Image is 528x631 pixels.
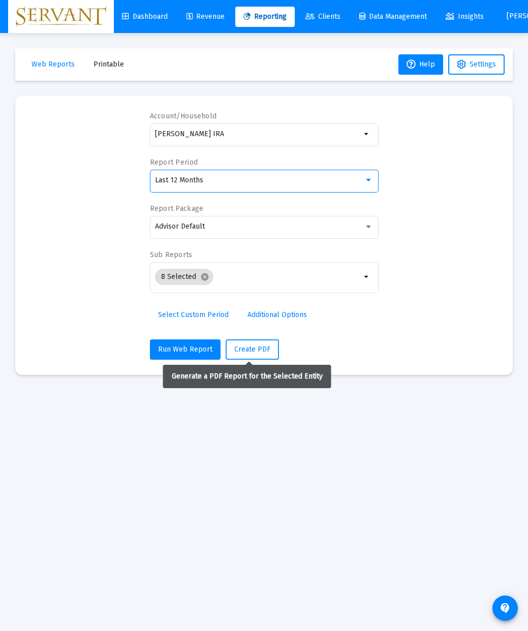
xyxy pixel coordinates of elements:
[243,12,287,21] span: Reporting
[155,267,361,287] mat-chip-list: Selection
[122,12,168,21] span: Dashboard
[470,60,496,69] span: Settings
[226,339,279,360] button: Create PDF
[305,12,340,21] span: Clients
[178,7,233,27] a: Revenue
[158,310,229,319] span: Select Custom Period
[150,204,204,213] label: Report Package
[407,60,435,69] span: Help
[32,60,75,69] span: Web Reports
[16,7,106,27] img: Dashboard
[155,269,213,285] mat-chip: 8 Selected
[494,6,527,26] button: [PERSON_NAME]
[448,54,505,75] button: Settings
[150,112,217,120] label: Account/Household
[247,310,307,319] span: Additional Options
[155,130,361,138] input: Search or select an account or household
[235,7,295,27] a: Reporting
[155,176,203,184] span: Last 12 Months
[155,222,205,231] span: Advisor Default
[23,54,83,75] button: Web Reports
[361,128,373,140] mat-icon: arrow_drop_down
[150,250,193,259] label: Sub Reports
[297,7,349,27] a: Clients
[94,60,124,69] span: Printable
[446,12,484,21] span: Insights
[234,345,270,354] span: Create PDF
[438,7,492,27] a: Insights
[85,54,132,75] button: Printable
[187,12,225,21] span: Revenue
[361,271,373,283] mat-icon: arrow_drop_down
[158,345,212,354] span: Run Web Report
[150,158,198,167] label: Report Period
[359,12,427,21] span: Data Management
[150,339,221,360] button: Run Web Report
[398,54,443,75] button: Help
[351,7,435,27] a: Data Management
[114,7,176,27] a: Dashboard
[499,602,511,614] mat-icon: contact_support
[200,272,209,281] mat-icon: cancel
